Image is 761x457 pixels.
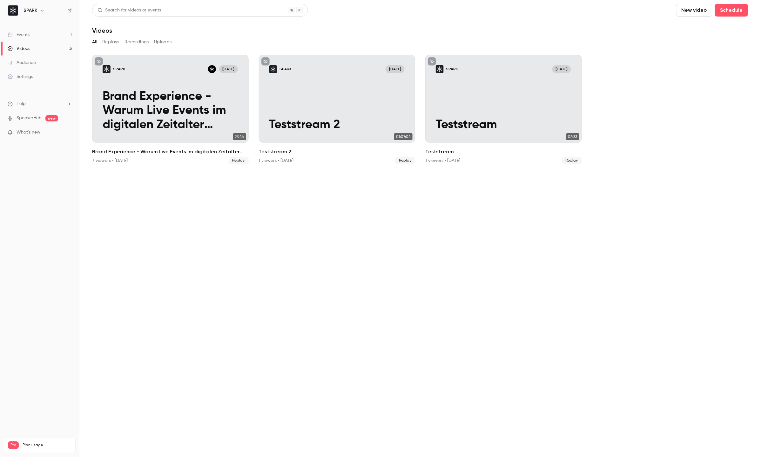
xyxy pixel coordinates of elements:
[8,59,36,66] div: Audience
[425,55,582,164] a: TeststreamSPARK[DATE]Teststream06:33Teststream1 viewers • [DATE]Replay
[92,37,97,47] button: All
[425,148,582,156] h2: Teststream
[8,100,72,107] li: help-dropdown-opener
[436,65,444,73] img: Teststream
[92,157,128,164] div: 7 viewers • [DATE]
[676,4,712,17] button: New video
[125,37,149,47] button: Recordings
[436,118,571,132] p: Teststream
[259,157,294,164] div: 1 viewers • [DATE]
[219,65,238,73] span: [DATE]
[446,66,458,72] p: SPARK
[23,443,71,448] span: Plan usage
[92,55,748,164] ul: Videos
[95,57,103,66] button: unpublished
[8,45,30,52] div: Videos
[394,133,413,140] span: 01:07:04
[279,66,292,72] p: SPARK
[386,65,404,73] span: [DATE]
[715,4,748,17] button: Schedule
[425,157,460,164] div: 1 viewers • [DATE]
[8,441,19,449] span: Pro
[98,7,161,14] div: Search for videos or events
[92,4,748,453] section: Videos
[562,157,582,164] span: Replay
[261,57,270,66] button: unpublished
[229,157,249,164] span: Replay
[259,55,415,164] a: Teststream 2SPARK[DATE]Teststream 201:07:04Teststream 21 viewers • [DATE]Replay
[92,55,249,164] li: Brand Experience - Warum Live Events im digitalen Zeitalter unverzichtbar sind!
[92,55,249,164] a: Brand Experience - Warum Live Events im digitalen Zeitalter unverzichtbar sind! SPARKInan Dogan[D...
[269,65,277,73] img: Teststream 2
[428,57,436,66] button: unpublished
[17,100,26,107] span: Help
[269,118,405,132] p: Teststream 2
[103,65,111,73] img: Brand Experience - Warum Live Events im digitalen Zeitalter unverzichtbar sind!
[259,148,415,156] h2: Teststream 2
[113,66,125,72] p: SPARK
[395,157,415,164] span: Replay
[45,115,58,121] span: new
[425,55,582,164] li: Teststream
[154,37,172,47] button: Uploads
[8,73,33,80] div: Settings
[17,115,42,121] a: SpeakerHub
[233,133,246,140] span: 23:44
[17,129,40,136] span: What's new
[8,5,18,16] img: SPARK
[8,31,30,38] div: Events
[259,55,415,164] li: Teststream 2
[566,133,579,140] span: 06:33
[92,27,112,34] h1: Videos
[92,148,249,156] h2: Brand Experience - Warum Live Events im digitalen Zeitalter unverzichtbar sind!
[103,90,238,132] p: Brand Experience - Warum Live Events im digitalen Zeitalter unverzichtbar sind!
[24,7,37,14] h6: SPARK
[552,65,571,73] span: [DATE]
[102,37,119,47] button: Replays
[208,65,216,73] img: Inan Dogan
